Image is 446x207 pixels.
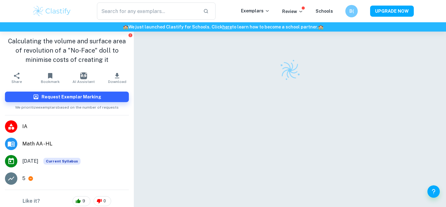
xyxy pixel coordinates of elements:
[32,5,72,17] img: Clastify logo
[11,80,22,84] span: Share
[41,80,60,84] span: Bookmark
[43,158,81,165] div: This exemplar is based on the current syllabus. Feel free to refer to it for inspiration/ideas wh...
[72,196,90,206] div: 9
[67,69,100,87] button: AI Assistant
[370,6,414,17] button: UPGRADE NOW
[282,8,303,15] p: Review
[94,196,111,206] div: 0
[15,102,119,110] span: We prioritize exemplars based on the number of requests
[72,80,95,84] span: AI Assistant
[316,9,333,14] a: Schools
[241,7,270,14] p: Exemplars
[123,24,128,29] span: 🏫
[345,5,358,17] button: B(
[22,157,38,165] span: [DATE]
[100,198,109,204] span: 0
[1,24,445,30] h6: We just launched Clastify for Schools. Click to learn how to become a school partner.
[348,8,355,15] h6: B(
[23,197,40,205] h6: Like it?
[108,80,126,84] span: Download
[5,92,129,102] button: Request Exemplar Marking
[42,93,101,100] h6: Request Exemplar Marking
[97,2,198,20] input: Search for any exemplars...
[22,140,129,148] span: Math AA - HL
[100,69,134,87] button: Download
[5,37,129,64] h1: Calculating the volume and surface area of revolution of a "No-Face" doll to minimise costs of cr...
[79,198,89,204] span: 9
[22,123,129,130] span: IA
[318,24,323,29] span: 🏫
[427,185,440,198] button: Help and Feedback
[276,56,304,84] img: Clastify logo
[22,175,25,182] p: 5
[33,69,67,87] button: Bookmark
[128,33,133,37] button: Report issue
[222,24,232,29] a: here
[80,72,87,79] img: AI Assistant
[43,158,81,165] span: Current Syllabus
